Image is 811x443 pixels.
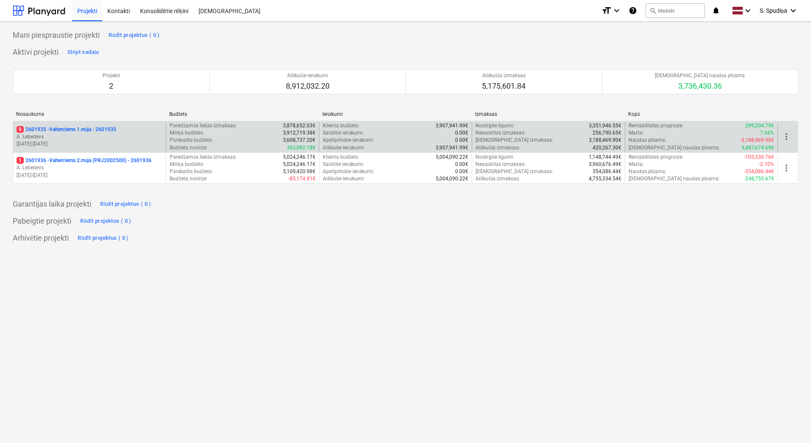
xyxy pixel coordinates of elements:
[628,111,775,118] div: Kopā
[589,137,621,144] p: 3,188,469.90€
[17,172,162,179] p: [DATE] - [DATE]
[170,137,213,144] p: Pārskatīts budžets :
[788,6,798,16] i: keyboard_arrow_down
[106,28,162,42] button: Rādīt projektus ( 0 )
[629,144,720,151] p: [DEMOGRAPHIC_DATA] naudas plūsma :
[589,154,621,161] p: 1,148,744.49€
[67,48,99,57] div: Slēpt sadaļu
[589,122,621,129] p: 3,351,946.55€
[169,111,316,118] div: Budžets
[323,161,364,168] p: Saistītie ienākumi :
[283,161,316,168] p: 5,024,246.17€
[629,6,637,16] i: Zināšanu pamats
[629,168,666,175] p: Naudas plūsma :
[98,197,154,211] button: Rādīt projektus ( 0 )
[436,144,468,151] p: 3,907,941.99€
[482,81,526,91] p: 5,175,601.84
[629,129,644,137] p: Marža :
[629,154,683,161] p: Rentabilitātes prognoze :
[482,72,526,79] p: Atlikušās izmaksas
[475,161,526,168] p: Nesaistītās izmaksas :
[323,122,359,129] p: Klienta budžets :
[759,161,774,168] p: -2.10%
[612,6,622,16] i: keyboard_arrow_down
[286,72,330,79] p: Atlikušie ienākumi
[103,72,120,79] p: Projekti
[170,122,236,129] p: Paredzamās tiešās izmaksas :
[744,168,774,175] p: -354,086.44€
[475,122,514,129] p: Noslēgtie līgumi :
[769,402,811,443] iframe: Chat Widget
[593,144,621,151] p: 420,267.30€
[170,175,207,182] p: Budžeta novirze :
[323,154,359,161] p: Klienta budžets :
[16,111,162,117] div: Nosaukums
[287,144,316,151] p: 303,982.18€
[740,137,774,144] p: -3,188,469.90€
[629,137,666,144] p: Naudas plūsma :
[455,129,468,137] p: 0.00€
[475,154,514,161] p: Noslēgtie līgumi :
[646,3,705,18] button: Meklēt
[17,157,24,164] span: 1
[589,161,621,168] p: 3,960,676.49€
[629,161,644,168] p: Marža :
[17,133,162,140] p: A. Lebedevs
[65,45,101,59] button: Slēpt sadaļu
[13,30,100,40] p: Mani piespraustie projekti
[593,168,621,175] p: 354,086.44€
[17,140,162,148] p: [DATE] - [DATE]
[323,137,375,144] p: Apstiprinātie ienākumi :
[455,137,468,144] p: 0.00€
[286,81,330,91] p: 8,912,032.20
[760,129,774,137] p: 7.66%
[78,233,129,243] div: Rādīt projektus ( 0 )
[288,175,316,182] p: -85,174.81€
[781,132,791,142] span: more_vert
[17,126,116,133] p: 2601935 - Valterciems 1.māja - 2601935
[629,122,683,129] p: Rentabilitātes prognoze :
[283,154,316,161] p: 5,024,246.17€
[283,168,316,175] p: 5,109,420.98€
[475,144,520,151] p: Atlikušās izmaksas :
[629,175,720,182] p: [DEMOGRAPHIC_DATA] naudas plūsma :
[712,6,720,16] i: notifications
[601,6,612,16] i: format_size
[436,154,468,161] p: 5,004,090.22€
[436,175,468,182] p: 5,004,090.22€
[170,154,236,161] p: Paredzamās tiešās izmaksas :
[323,175,365,182] p: Atlikušie ienākumi :
[475,175,520,182] p: Atlikušās izmaksas :
[17,157,162,179] div: 12601936 -Valterciems 2.māja (PRJ2002500) - 2601936A. Lebedevs[DATE]-[DATE]
[170,168,213,175] p: Pārskatīts budžets :
[80,216,131,226] div: Rādīt projektus ( 0 )
[17,157,151,164] p: 2601936 - Valterciems 2.māja (PRJ2002500) - 2601936
[323,168,375,175] p: Apstiprinātie ienākumi :
[593,129,621,137] p: 256,790.65€
[741,144,774,151] p: 3,487,674.69€
[745,175,774,182] p: 248,755.67€
[475,111,621,117] div: Izmaksas
[475,137,553,144] p: [DEMOGRAPHIC_DATA] izmaksas :
[13,199,91,209] p: Garantijas laika projekti
[323,129,364,137] p: Saistītie ienākumi :
[13,233,69,243] p: Arhivētie projekti
[455,168,468,175] p: 0.00€
[17,126,162,148] div: 92601935 -Valterciems 1.māja - 2601935A. Lebedevs[DATE]-[DATE]
[760,7,787,14] span: S. Spudiņa
[455,161,468,168] p: 0.00€
[649,7,656,14] span: search
[170,161,204,168] p: Mērķa budžets :
[745,122,774,129] p: 299,204.79€
[436,122,468,129] p: 3,907,941.99€
[13,216,71,226] p: Pabeigtie projekti
[283,137,316,144] p: 3,608,737.20€
[170,129,204,137] p: Mērķa budžets :
[13,47,59,57] p: Aktīvi projekti
[323,144,365,151] p: Atlikušie ienākumi :
[475,168,553,175] p: [DEMOGRAPHIC_DATA] izmaksas :
[743,6,753,16] i: keyboard_arrow_down
[17,126,24,133] span: 9
[17,164,162,171] p: A. Lebedevs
